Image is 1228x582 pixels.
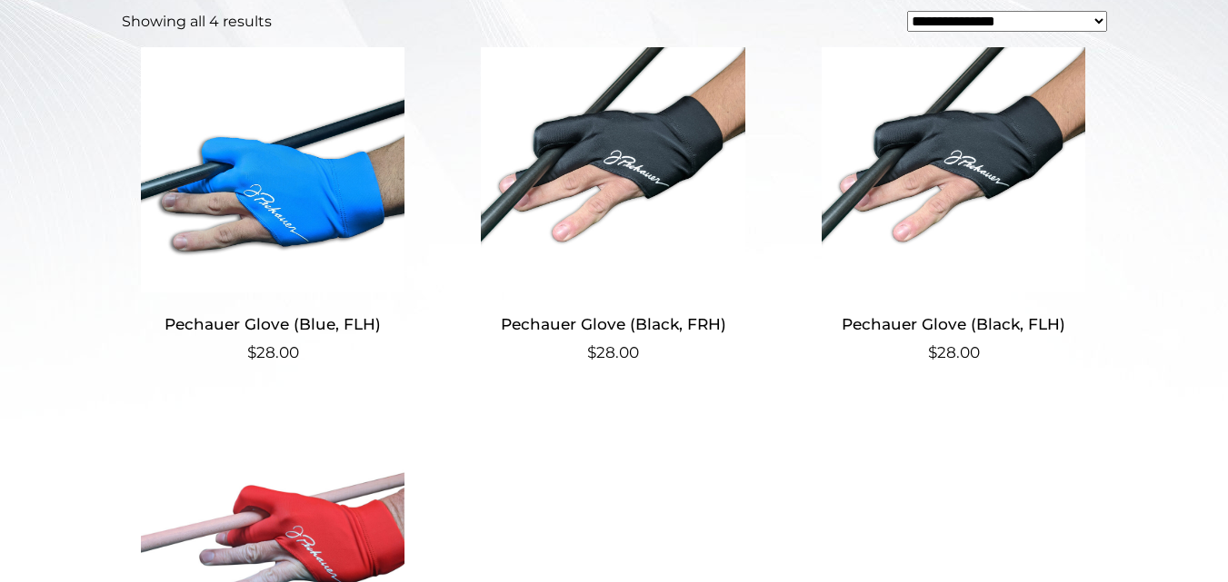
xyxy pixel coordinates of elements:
[928,343,980,361] bdi: 28.00
[122,307,424,340] h2: Pechauer Glove (Blue, FLH)
[803,307,1105,340] h2: Pechauer Glove (Black, FLH)
[907,11,1107,32] select: Shop order
[122,11,272,33] p: Showing all 4 results
[462,47,764,292] img: Pechauer Glove (Black, FRH)
[587,343,639,361] bdi: 28.00
[122,47,424,292] img: Pechauer Glove (Blue, FLH)
[587,343,596,361] span: $
[247,343,256,361] span: $
[803,47,1105,364] a: Pechauer Glove (Black, FLH) $28.00
[122,47,424,364] a: Pechauer Glove (Blue, FLH) $28.00
[462,307,764,340] h2: Pechauer Glove (Black, FRH)
[462,47,764,364] a: Pechauer Glove (Black, FRH) $28.00
[247,343,299,361] bdi: 28.00
[803,47,1105,292] img: Pechauer Glove (Black, FLH)
[928,343,937,361] span: $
